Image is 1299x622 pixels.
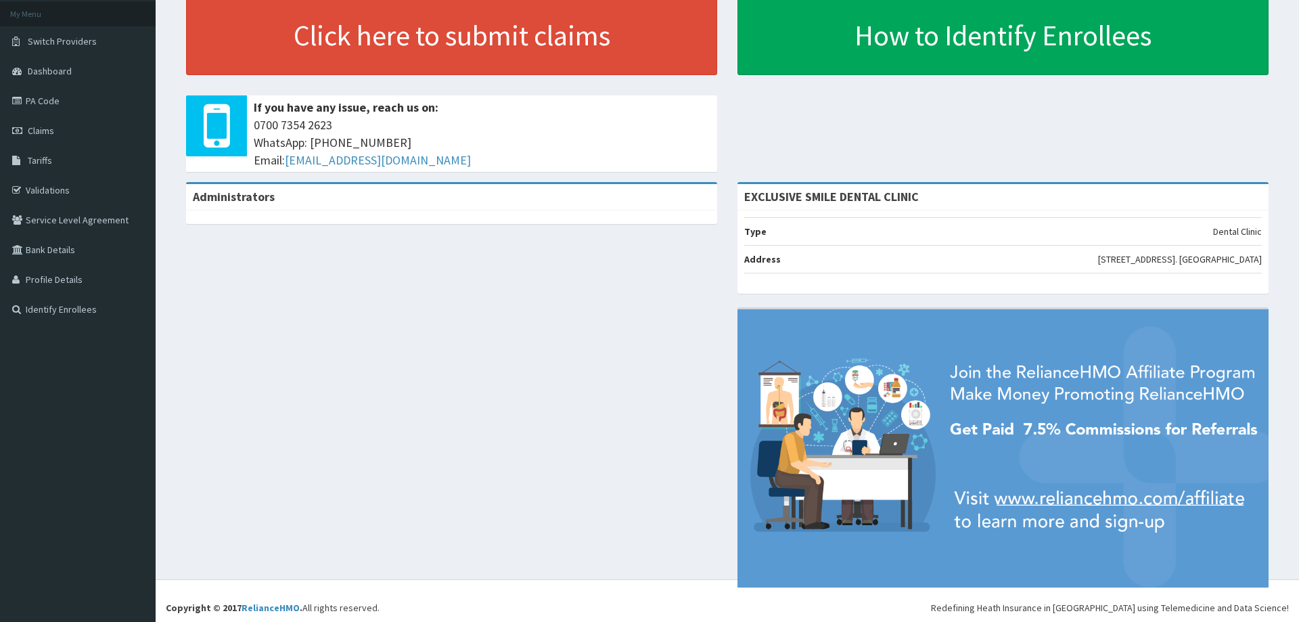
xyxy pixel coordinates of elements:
b: Administrators [193,189,275,204]
span: Dashboard [28,65,72,77]
p: [STREET_ADDRESS]. [GEOGRAPHIC_DATA] [1098,252,1262,266]
span: Tariffs [28,154,52,166]
b: Type [744,225,767,238]
a: [EMAIL_ADDRESS][DOMAIN_NAME] [285,152,471,168]
strong: Copyright © 2017 . [166,602,302,614]
span: Claims [28,125,54,137]
b: If you have any issue, reach us on: [254,99,438,115]
p: Dental Clinic [1213,225,1262,238]
span: 0700 7354 2623 WhatsApp: [PHONE_NUMBER] Email: [254,116,710,169]
b: Address [744,253,781,265]
span: Switch Providers [28,35,97,47]
div: Redefining Heath Insurance in [GEOGRAPHIC_DATA] using Telemedicine and Data Science! [931,601,1289,615]
strong: EXCLUSIVE SMILE DENTAL CLINIC [744,189,919,204]
a: RelianceHMO [242,602,300,614]
img: provider-team-banner.png [737,309,1269,587]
